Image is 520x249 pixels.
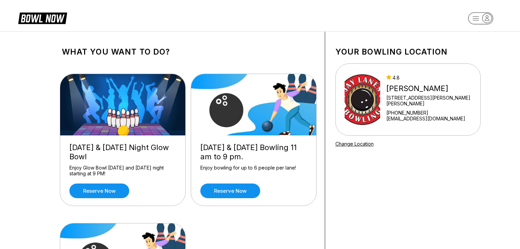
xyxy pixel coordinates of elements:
img: Friday & Saturday Bowling 11 am to 9 pm. [191,74,317,135]
div: 4.8 [386,75,471,80]
img: Friday & Saturday Night Glow Bowl [60,74,186,135]
a: Reserve now [200,184,260,198]
a: Reserve now [69,184,129,198]
h1: Your bowling location [335,47,481,57]
div: Enjoy bowling for up to 6 people per lane! [200,165,307,177]
img: Jay Lanes [345,74,380,125]
div: [DATE] & [DATE] Bowling 11 am to 9 pm. [200,143,307,161]
div: [DATE] & [DATE] Night Glow Bowl [69,143,176,161]
div: [STREET_ADDRESS][PERSON_NAME][PERSON_NAME] [386,95,471,106]
h1: What you want to do? [62,47,315,57]
div: [PERSON_NAME] [386,84,471,93]
a: Change Location [335,141,374,147]
div: [PHONE_NUMBER] [386,110,471,116]
a: [EMAIL_ADDRESS][DOMAIN_NAME] [386,116,471,121]
div: Enjoy Glow Bowl [DATE] and [DATE] night starting at 9 PM! [69,165,176,177]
